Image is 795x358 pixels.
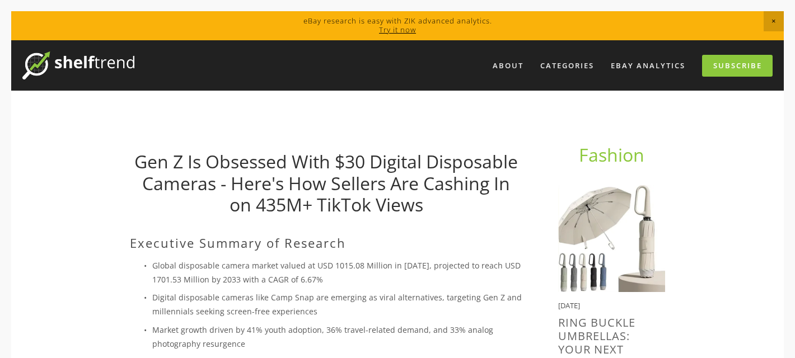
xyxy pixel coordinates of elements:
[558,300,580,310] time: [DATE]
[134,149,518,216] a: Gen Z Is Obsessed With $30 Digital Disposable Cameras - Here's How Sellers Are Cashing In on 435M...
[152,258,522,286] p: Global disposable camera market valued at USD 1015.08 Million in [DATE], projected to reach USD 1...
[22,51,134,79] img: ShelfTrend
[152,323,522,351] p: Market growth driven by 41% youth adoption, 36% travel-related demand, and 33% analog photography...
[604,56,693,75] a: eBay Analytics
[702,55,773,77] a: Subscribe
[558,185,665,292] img: Ring Buckle Umbrellas: Your Next $10K/Month Product
[485,56,531,75] a: About
[579,143,644,167] a: Fashion
[764,11,784,31] span: Close Announcement
[379,25,416,35] a: Try it now
[533,56,601,75] div: Categories
[130,235,522,250] h2: Executive Summary of Research
[152,290,522,318] p: Digital disposable cameras like Camp Snap are emerging as viral alternatives, targeting Gen Z and...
